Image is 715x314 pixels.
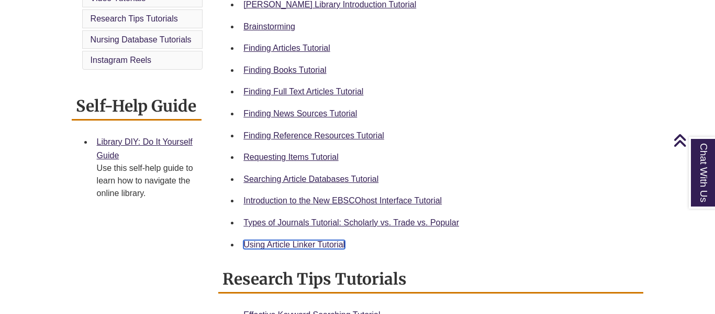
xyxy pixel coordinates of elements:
a: Research Tips Tutorials [91,14,178,23]
h2: Self-Help Guide [72,93,202,121]
a: Finding News Sources Tutorial [243,109,357,118]
h2: Research Tips Tutorials [218,266,643,294]
a: Finding Articles Tutorial [243,44,330,52]
a: Instagram Reels [91,56,152,64]
a: Brainstorming [243,22,295,31]
a: Introduction to the New EBSCOhost Interface Tutorial [243,196,442,205]
a: Searching Article Databases Tutorial [243,175,378,183]
a: Finding Books Tutorial [243,66,326,74]
a: Nursing Database Tutorials [91,35,192,44]
a: Types of Journals Tutorial: Scholarly vs. Trade vs. Popular [243,218,459,227]
a: Back to Top [673,133,712,147]
a: Library DIY: Do It Yourself Guide [97,137,193,160]
a: Finding Reference Resources Tutorial [243,131,384,140]
a: Using Article Linker Tutorial [243,240,345,249]
a: Requesting Items Tutorial [243,153,338,161]
div: Use this self-help guide to learn how to navigate the online library. [97,162,194,200]
a: Finding Full Text Articles Tutorial [243,87,363,96]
